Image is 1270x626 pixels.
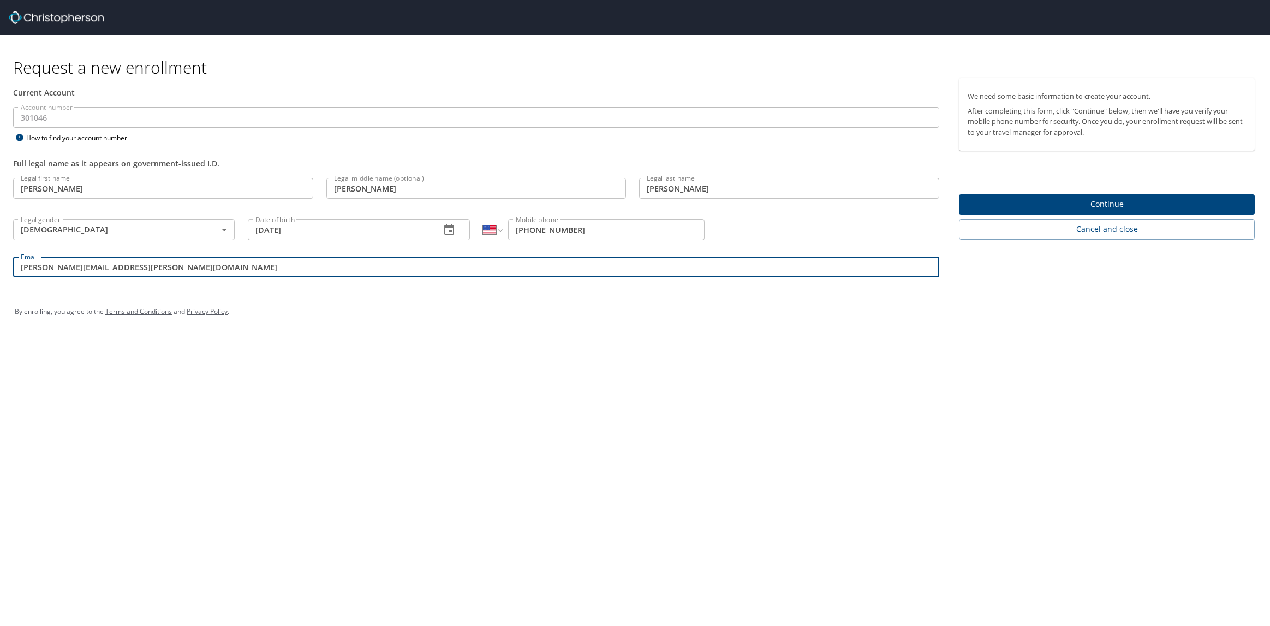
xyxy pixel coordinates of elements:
[959,194,1255,216] button: Continue
[13,87,939,98] div: Current Account
[15,298,1255,325] div: By enrolling, you agree to the and .
[968,223,1246,236] span: Cancel and close
[13,131,150,145] div: How to find your account number
[105,307,172,316] a: Terms and Conditions
[968,91,1246,102] p: We need some basic information to create your account.
[959,219,1255,240] button: Cancel and close
[13,219,235,240] div: [DEMOGRAPHIC_DATA]
[13,158,939,169] div: Full legal name as it appears on government-issued I.D.
[248,219,431,240] input: MM/DD/YYYY
[187,307,228,316] a: Privacy Policy
[13,57,1263,78] h1: Request a new enrollment
[508,219,705,240] input: Enter phone number
[9,11,104,24] img: cbt logo
[968,198,1246,211] span: Continue
[968,106,1246,138] p: After completing this form, click "Continue" below, then we'll have you verify your mobile phone ...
